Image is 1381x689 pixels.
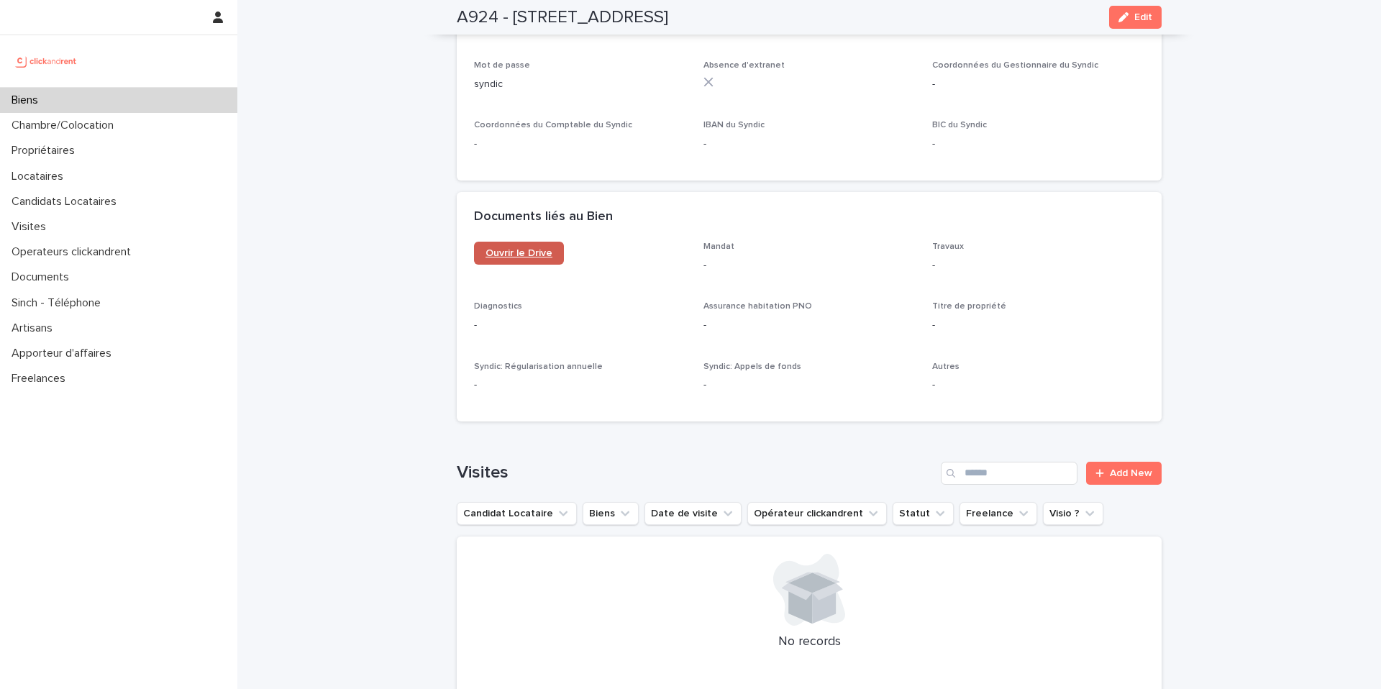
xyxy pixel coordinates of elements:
p: - [703,137,916,152]
p: - [474,378,686,393]
a: Ouvrir le Drive [474,242,564,265]
span: BIC du Syndic [932,121,987,129]
p: - [932,77,1144,92]
p: - [932,318,1144,333]
button: Opérateur clickandrent [747,502,887,525]
a: Add New [1086,462,1162,485]
h1: Visites [457,462,935,483]
span: Coordonnées du Gestionnaire du Syndic [932,61,1098,70]
span: Absence d'extranet [703,61,785,70]
p: Locataires [6,170,75,183]
span: Syndic: Appels de fonds [703,362,801,371]
h2: A924 - [STREET_ADDRESS] [457,7,668,28]
span: Diagnostics [474,302,522,311]
p: Artisans [6,321,64,335]
span: Titre de propriété [932,302,1006,311]
p: - [474,318,686,333]
p: Sinch - Téléphone [6,296,112,310]
span: Assurance habitation PNO [703,302,812,311]
p: Freelances [6,372,77,385]
p: - [703,258,916,273]
p: syndic [474,77,686,92]
button: Date de visite [644,502,742,525]
button: Edit [1109,6,1162,29]
p: Propriétaires [6,144,86,158]
p: Biens [6,93,50,107]
p: Apporteur d'affaires [6,347,123,360]
button: Freelance [960,502,1037,525]
p: - [703,318,916,333]
span: Mandat [703,242,734,251]
button: Candidat Locataire [457,502,577,525]
h2: Documents liés au Bien [474,209,613,225]
span: Ouvrir le Drive [486,248,552,258]
img: UCB0brd3T0yccxBKYDjQ [12,47,81,76]
span: Travaux [932,242,964,251]
span: Coordonnées du Comptable du Syndic [474,121,632,129]
p: Documents [6,270,81,284]
p: Operateurs clickandrent [6,245,142,259]
p: - [932,137,1144,152]
p: - [932,258,1144,273]
span: Add New [1110,468,1152,478]
button: Biens [583,502,639,525]
p: Candidats Locataires [6,195,128,209]
p: Visites [6,220,58,234]
span: Syndic: Régularisation annuelle [474,362,603,371]
span: IBAN du Syndic [703,121,765,129]
p: Chambre/Colocation [6,119,125,132]
p: - [474,137,686,152]
p: - [703,378,916,393]
p: No records [474,634,1144,650]
span: Autres [932,362,960,371]
input: Search [941,462,1077,485]
span: Mot de passe [474,61,530,70]
button: Visio ? [1043,502,1103,525]
button: Statut [893,502,954,525]
p: - [932,378,1144,393]
span: Edit [1134,12,1152,22]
